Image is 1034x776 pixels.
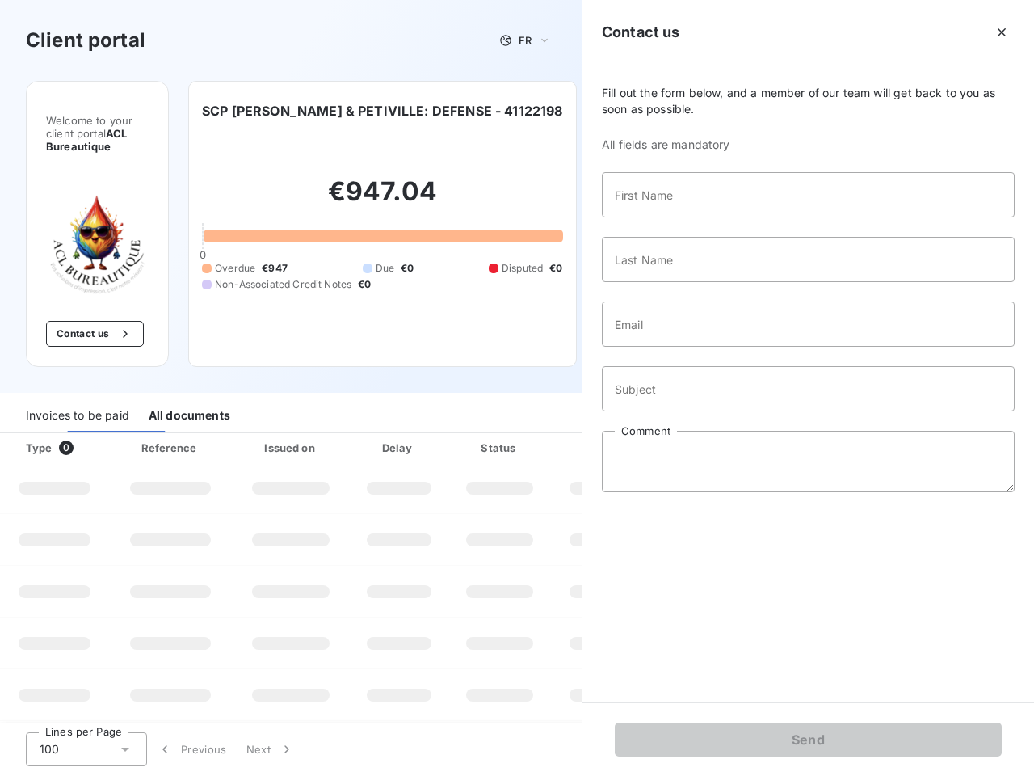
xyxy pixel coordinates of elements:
input: placeholder [602,237,1015,282]
div: Amount [554,440,658,456]
input: placeholder [602,366,1015,411]
img: Company logo [46,192,149,295]
span: €0 [549,261,562,276]
div: Type [16,440,106,456]
span: Fill out the form below, and a member of our team will get back to you as soon as possible. [602,85,1015,117]
span: 100 [40,741,59,757]
div: Reference [141,441,196,454]
div: Issued on [235,440,347,456]
span: Overdue [215,261,255,276]
button: Send [615,723,1002,757]
span: Disputed [502,261,543,276]
span: Non-Associated Credit Notes [215,277,351,292]
span: FR [519,34,532,47]
span: 0 [59,441,74,455]
span: All fields are mandatory [602,137,1015,153]
h3: Client portal [26,26,145,55]
div: Delay [353,440,445,456]
input: placeholder [602,302,1015,347]
button: Previous [147,732,237,766]
h6: SCP [PERSON_NAME] & PETIVILLE: DEFENSE - 41122198 [202,101,562,120]
button: Next [237,732,305,766]
div: Status [452,440,548,456]
span: 0 [200,248,206,261]
h5: Contact us [602,21,680,44]
div: Invoices to be paid [26,399,129,432]
div: All documents [149,399,230,432]
span: Welcome to your client portal [46,114,149,153]
span: Due [376,261,394,276]
h2: €947.04 [202,175,562,224]
span: €0 [358,277,371,292]
input: placeholder [602,172,1015,217]
span: €0 [401,261,414,276]
button: Contact us [46,321,144,347]
span: €947 [262,261,288,276]
span: ACL Bureautique [46,127,127,153]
